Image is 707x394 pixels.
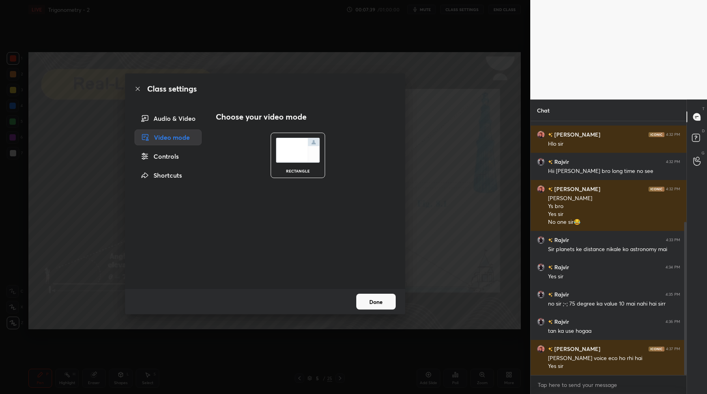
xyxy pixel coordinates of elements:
[666,265,680,270] div: 4:34 PM
[548,195,680,203] div: [PERSON_NAME]
[548,327,680,335] div: tan ka use hogaa
[548,362,680,370] div: Yes sir
[666,132,680,137] div: 4:32 PM
[135,129,202,145] div: Video mode
[537,291,545,298] img: c58f1784ef4049b399c21c1a47f6a290.jpg
[537,158,545,166] img: c58f1784ef4049b399c21c1a47f6a290.jpg
[531,100,556,121] p: Chat
[548,218,680,226] div: No one sir😂
[356,294,396,310] button: Done
[553,345,600,353] h6: [PERSON_NAME]
[553,263,569,271] h6: Rajvir
[553,317,569,326] h6: Rajvir
[649,347,664,351] img: iconic-dark.1390631f.png
[548,210,680,218] div: Yes sir
[531,121,686,375] div: grid
[548,187,553,191] img: no-rating-badge.077c3623.svg
[666,238,680,242] div: 4:33 PM
[666,187,680,191] div: 4:32 PM
[537,318,545,326] img: c58f1784ef4049b399c21c1a47f6a290.jpg
[135,111,202,126] div: Audio & Video
[548,140,680,148] div: Hlo sir
[548,265,553,270] img: no-rating-badge.077c3623.svg
[537,263,545,271] img: c58f1784ef4049b399c21c1a47f6a290.jpg
[553,158,569,166] h6: Rajvir
[282,169,314,173] div: rectangle
[548,238,553,242] img: no-rating-badge.077c3623.svg
[537,236,545,244] img: c58f1784ef4049b399c21c1a47f6a290.jpg
[553,130,600,139] h6: [PERSON_NAME]
[548,320,553,324] img: no-rating-badge.077c3623.svg
[276,138,320,163] img: normalScreenIcon.ae25ed63.svg
[666,159,680,164] div: 4:32 PM
[135,148,202,164] div: Controls
[548,355,680,362] div: [PERSON_NAME] voice eco ho rhi hai
[548,133,553,137] img: no-rating-badge.077c3623.svg
[548,160,553,164] img: no-rating-badge.077c3623.svg
[548,300,680,308] div: no sir ;-; 75 degree ka value 10 mai nahi hai sirr
[649,187,664,191] img: iconic-dark.1390631f.png
[553,185,600,193] h6: [PERSON_NAME]
[548,203,680,210] div: Ys bro
[702,128,705,134] p: D
[537,345,545,353] img: e921426f7169401886baa17a24f93b58.jpg
[553,290,569,298] h6: Rajvir
[537,131,545,139] img: e921426f7169401886baa17a24f93b58.jpg
[666,292,680,297] div: 4:35 PM
[216,112,307,122] h2: Choose your video mode
[548,246,680,253] div: Sir planets ke distance nikale ko astronomy mai
[537,185,545,193] img: e921426f7169401886baa17a24f93b58.jpg
[649,132,664,137] img: iconic-dark.1390631f.png
[702,106,705,112] p: T
[666,347,680,351] div: 4:37 PM
[701,150,705,156] p: G
[548,293,553,297] img: no-rating-badge.077c3623.svg
[548,347,553,351] img: no-rating-badge.077c3623.svg
[553,236,569,244] h6: Rajvir
[147,83,197,95] h2: Class settings
[548,167,680,175] div: Hii [PERSON_NAME] bro long time no see
[666,319,680,324] div: 4:36 PM
[135,167,202,183] div: Shortcuts
[548,273,680,281] div: Yes sir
